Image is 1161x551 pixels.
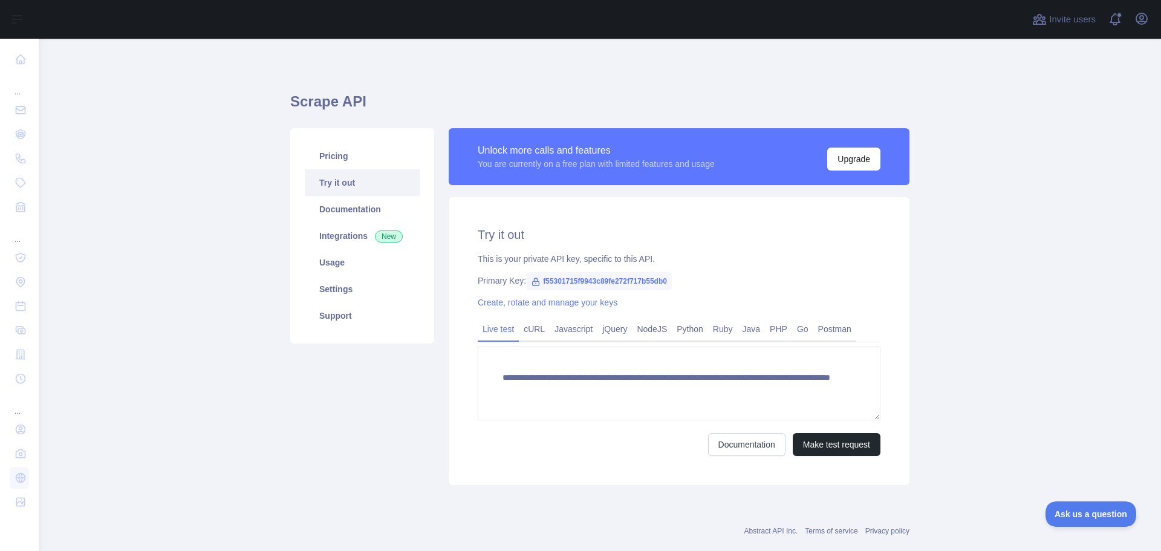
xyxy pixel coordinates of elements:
[375,230,403,243] span: New
[519,319,550,339] a: cURL
[10,73,29,97] div: ...
[1030,10,1098,29] button: Invite users
[827,148,880,171] button: Upgrade
[744,527,798,535] a: Abstract API Inc.
[305,276,420,302] a: Settings
[10,220,29,244] div: ...
[597,319,632,339] a: jQuery
[305,143,420,169] a: Pricing
[805,527,857,535] a: Terms of service
[478,143,715,158] div: Unlock more calls and features
[478,298,617,307] a: Create, rotate and manage your keys
[672,319,708,339] a: Python
[865,527,909,535] a: Privacy policy
[708,433,785,456] a: Documentation
[792,319,813,339] a: Go
[305,169,420,196] a: Try it out
[765,319,792,339] a: PHP
[526,272,672,290] span: f55301715f9943c89fe272f717b55db0
[305,196,420,223] a: Documentation
[813,319,856,339] a: Postman
[478,253,880,265] div: This is your private API key, specific to this API.
[478,319,519,339] a: Live test
[290,92,909,121] h1: Scrape API
[305,302,420,329] a: Support
[1049,13,1096,27] span: Invite users
[305,249,420,276] a: Usage
[478,275,880,287] div: Primary Key:
[632,319,672,339] a: NodeJS
[478,158,715,170] div: You are currently on a free plan with limited features and usage
[550,319,597,339] a: Javascript
[738,319,766,339] a: Java
[478,226,880,243] h2: Try it out
[10,392,29,416] div: ...
[793,433,880,456] button: Make test request
[708,319,738,339] a: Ruby
[305,223,420,249] a: Integrations New
[1046,501,1137,527] iframe: Toggle Customer Support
